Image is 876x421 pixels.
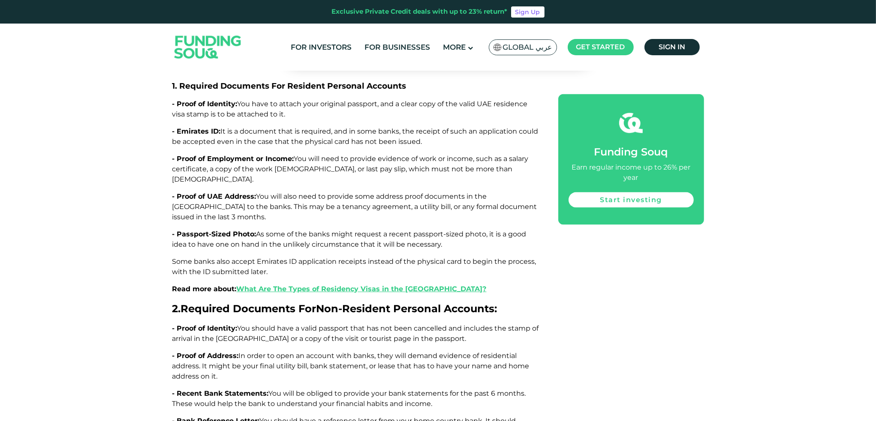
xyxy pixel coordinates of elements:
span: Some banks also accept Emirates ID application receipts instead of the physical card to begin the... [172,257,536,276]
span: 2. [172,302,181,315]
span: - Passport-Sized Photo: [172,230,256,238]
span: You should have a valid passport that has not been cancelled and includes the stamp of arrival in... [172,324,539,343]
span: You will also need to provide some address proof documents in the [GEOGRAPHIC_DATA] to the banks.... [172,192,537,221]
div: Earn regular income up to 26% per year [569,162,694,183]
span: Required Documents For [181,302,316,315]
span: Funding Souq [594,146,668,158]
img: Logo [166,26,250,69]
img: fsicon [619,111,643,135]
span: Sign in [659,43,685,51]
span: You will be obliged to provide your bank statements for the past 6 months. These would help the b... [172,389,526,408]
span: You have to attach your original passport, and a clear copy of the valid UAE residence visa stamp... [172,100,528,118]
span: In order to open an account with banks, they will demand evidence of residential address. It migh... [172,352,530,380]
span: - Proof of Identity: [172,324,238,332]
span: - Proof of Address: [172,352,239,360]
span: Global عربي [503,42,552,52]
a: Sign in [644,39,700,55]
span: - Proof of UAE Address: [172,192,256,200]
a: What Are The Types of Residency Visas in the [GEOGRAPHIC_DATA]? [237,285,487,293]
span: Read more about: [172,285,487,293]
div: Exclusive Private Credit deals with up to 23% return* [332,7,508,17]
span: You will need to provide evidence of work or income, such as a salary certificate, a copy of the ... [172,155,529,183]
span: - Proof of Employment or Income: [172,155,294,163]
img: SA Flag [494,44,501,51]
a: For Investors [289,40,354,54]
a: Sign Up [511,6,545,18]
span: The account holders who are residents can get all banking services with fewer documents. Non-resi... [172,12,535,71]
span: Non‑Resident Personal Accounts: [316,302,497,315]
a: Start investing [569,192,694,208]
span: 1. Required Documents For Resident Personal Accounts [172,81,406,91]
span: It is a document that is required, and in some banks, the receipt of such an application could be... [172,127,539,146]
span: As some of the banks might request a recent passport-sized photo, it is a good idea to have one o... [172,230,527,248]
span: - Recent Bank Statements: [172,389,269,397]
span: Get started [576,43,625,51]
span: - Proof of Identity: [172,100,238,108]
span: - Emirates ID: [172,127,221,135]
span: More [443,43,466,51]
a: For Businesses [362,40,432,54]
